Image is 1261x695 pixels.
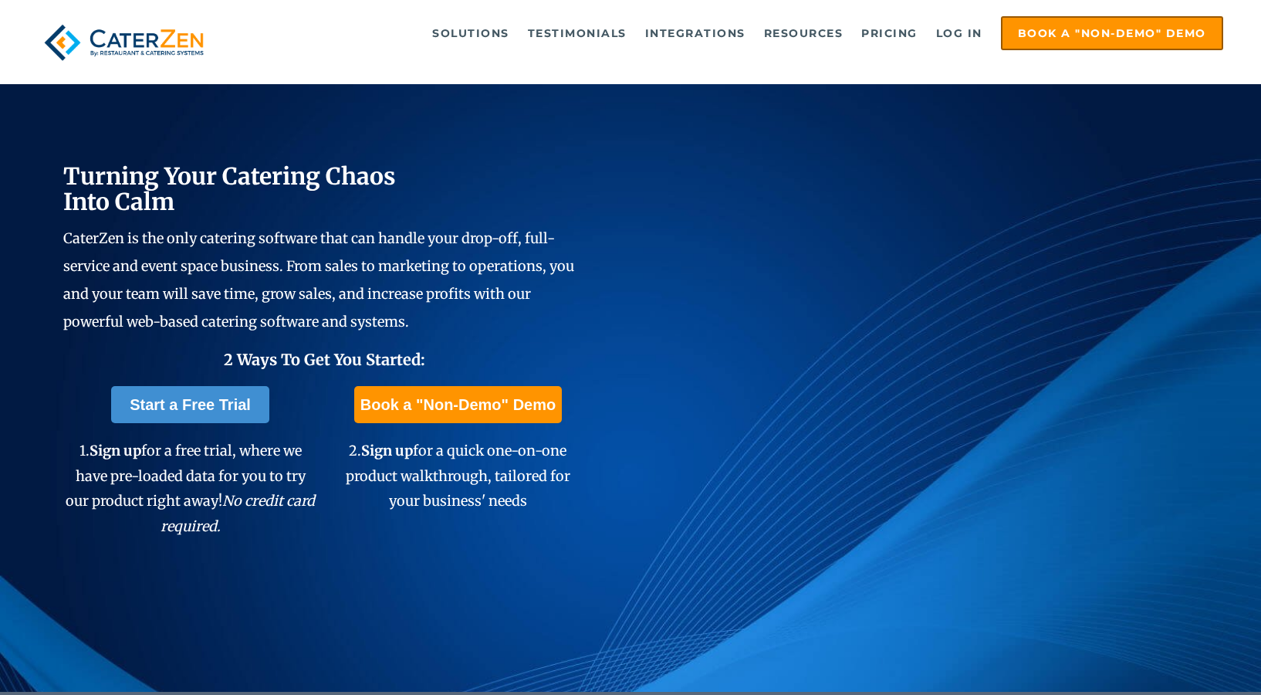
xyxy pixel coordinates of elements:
[361,442,413,459] span: Sign up
[90,442,141,459] span: Sign up
[854,18,925,49] a: Pricing
[1001,16,1223,50] a: Book a "Non-Demo" Demo
[354,386,562,423] a: Book a "Non-Demo" Demo
[424,18,517,49] a: Solutions
[928,18,990,49] a: Log in
[38,16,210,69] img: caterzen
[637,18,753,49] a: Integrations
[241,16,1223,50] div: Navigation Menu
[224,350,425,369] span: 2 Ways To Get You Started:
[520,18,634,49] a: Testimonials
[756,18,851,49] a: Resources
[63,229,574,331] span: CaterZen is the only catering software that can handle your drop-off, full-service and event spac...
[63,161,396,216] span: Turning Your Catering Chaos Into Calm
[161,492,316,534] em: No credit card required.
[111,386,269,423] a: Start a Free Trial
[346,442,570,510] span: 2. for a quick one-on-one product walkthrough, tailored for your business' needs
[66,442,315,534] span: 1. for a free trial, where we have pre-loaded data for you to try our product right away!
[1124,635,1244,678] iframe: Help widget launcher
